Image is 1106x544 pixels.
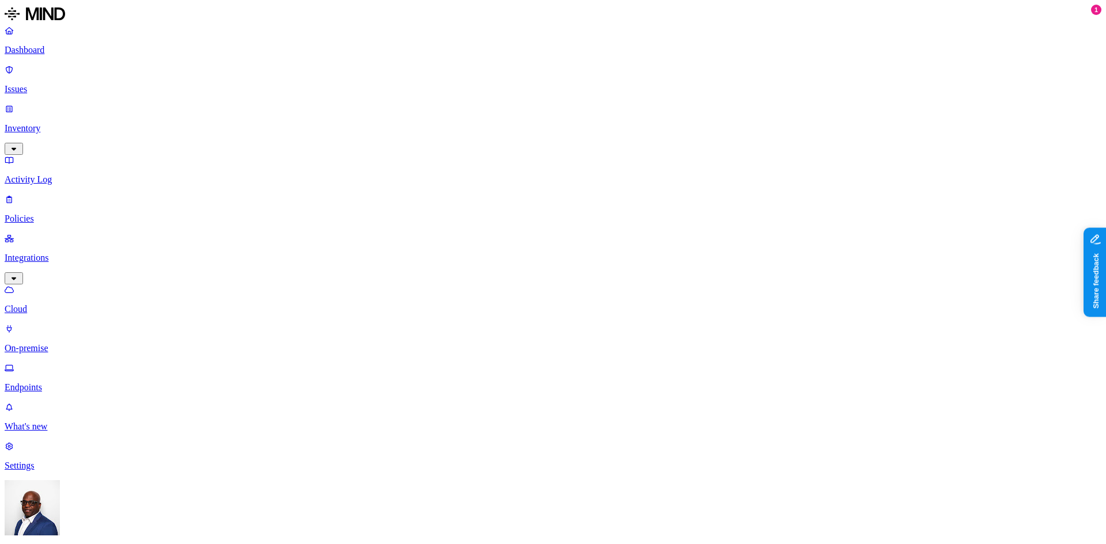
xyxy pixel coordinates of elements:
p: Dashboard [5,45,1101,55]
a: Integrations [5,233,1101,283]
img: MIND [5,5,65,23]
p: Integrations [5,253,1101,263]
p: Settings [5,461,1101,471]
a: MIND [5,5,1101,25]
p: Activity Log [5,174,1101,185]
a: Activity Log [5,155,1101,185]
p: What's new [5,421,1101,432]
p: On-premise [5,343,1101,353]
a: Cloud [5,284,1101,314]
p: Policies [5,214,1101,224]
img: Gregory Thomas [5,480,60,535]
a: What's new [5,402,1101,432]
a: Issues [5,64,1101,94]
p: Endpoints [5,382,1101,393]
p: Inventory [5,123,1101,134]
p: Issues [5,84,1101,94]
a: On-premise [5,324,1101,353]
a: Inventory [5,104,1101,153]
a: Endpoints [5,363,1101,393]
div: 1 [1091,5,1101,15]
a: Dashboard [5,25,1101,55]
a: Policies [5,194,1101,224]
a: Settings [5,441,1101,471]
p: Cloud [5,304,1101,314]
